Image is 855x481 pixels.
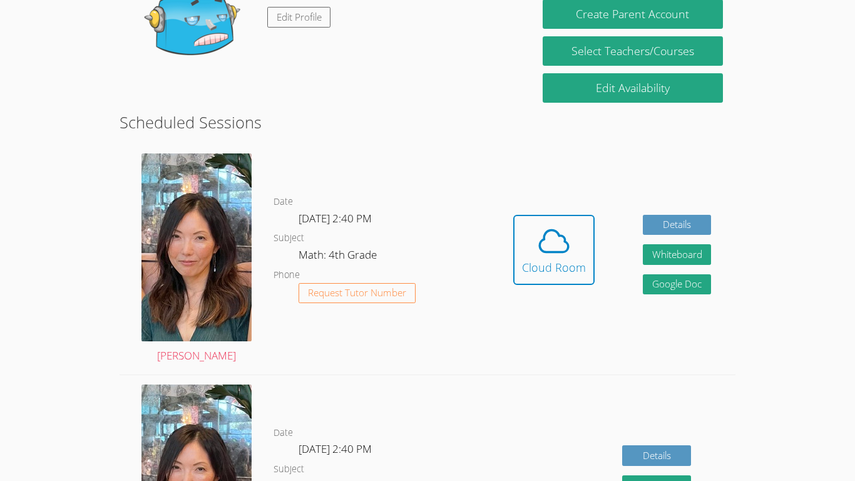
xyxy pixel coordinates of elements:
a: Edit Availability [543,73,723,103]
span: [DATE] 2:40 PM [299,442,372,456]
h2: Scheduled Sessions [120,110,735,134]
button: Request Tutor Number [299,283,416,304]
div: Cloud Room [522,259,586,276]
a: Details [643,215,712,235]
dt: Subject [274,462,304,477]
a: Edit Profile [267,7,331,28]
dd: Math: 4th Grade [299,246,379,267]
img: avatar.png [141,153,252,341]
span: Request Tutor Number [308,288,406,297]
dt: Phone [274,267,300,283]
a: Details [622,445,691,466]
dt: Subject [274,230,304,246]
dt: Date [274,425,293,441]
span: [DATE] 2:40 PM [299,211,372,225]
a: [PERSON_NAME] [141,153,252,365]
button: Whiteboard [643,244,712,265]
a: Google Doc [643,274,712,295]
a: Select Teachers/Courses [543,36,723,66]
button: Cloud Room [513,215,595,285]
dt: Date [274,194,293,210]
